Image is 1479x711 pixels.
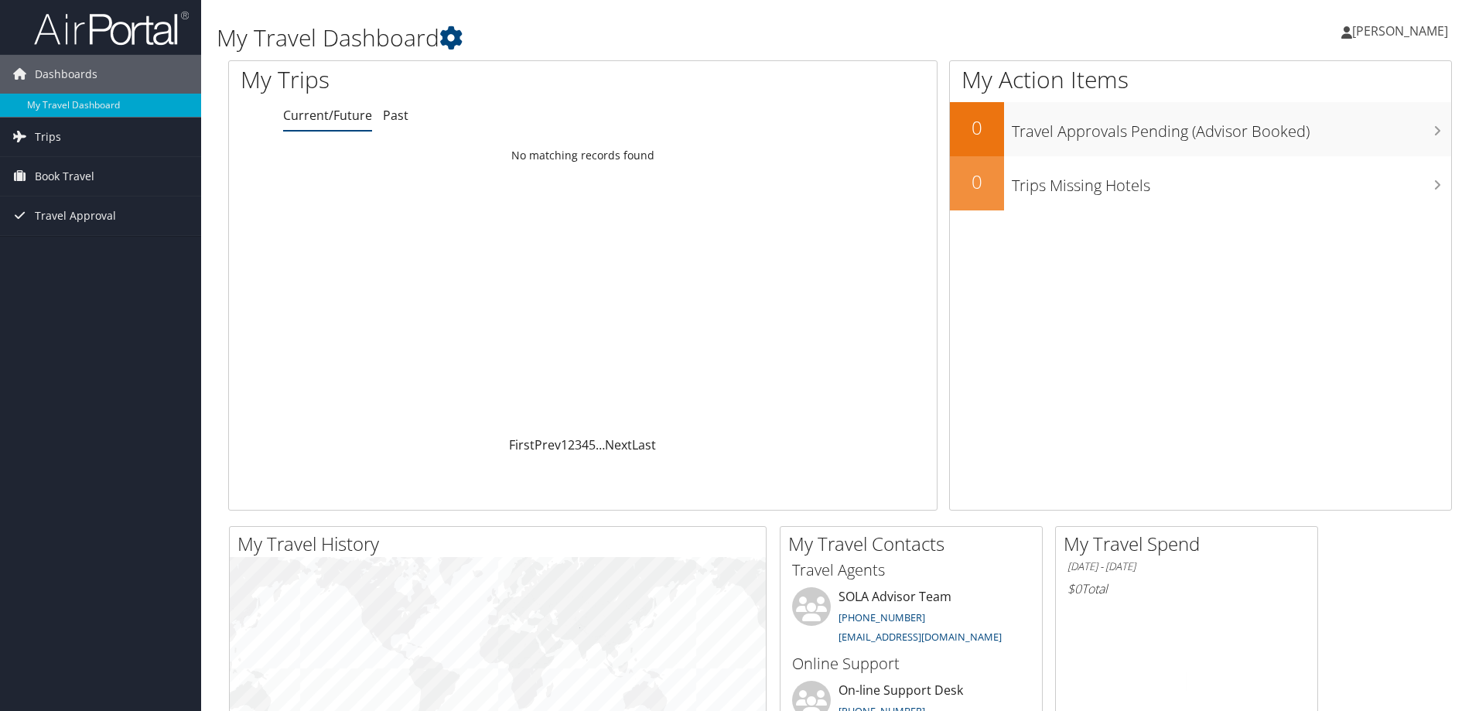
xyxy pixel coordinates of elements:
[35,55,97,94] span: Dashboards
[1012,113,1451,142] h3: Travel Approvals Pending (Advisor Booked)
[229,142,937,169] td: No matching records found
[241,63,630,96] h1: My Trips
[950,156,1451,210] a: 0Trips Missing Hotels
[788,531,1042,557] h2: My Travel Contacts
[792,559,1030,581] h3: Travel Agents
[950,115,1004,141] h2: 0
[1012,167,1451,197] h3: Trips Missing Hotels
[1067,559,1306,574] h6: [DATE] - [DATE]
[35,118,61,156] span: Trips
[582,436,589,453] a: 4
[561,436,568,453] a: 1
[589,436,596,453] a: 5
[784,587,1038,651] li: SOLA Advisor Team
[217,22,1048,54] h1: My Travel Dashboard
[509,436,535,453] a: First
[1067,580,1306,597] h6: Total
[632,436,656,453] a: Last
[35,157,94,196] span: Book Travel
[383,107,408,124] a: Past
[605,436,632,453] a: Next
[950,63,1451,96] h1: My Action Items
[35,197,116,235] span: Travel Approval
[839,610,925,624] a: [PHONE_NUMBER]
[568,436,575,453] a: 2
[1341,8,1464,54] a: [PERSON_NAME]
[34,10,189,46] img: airportal-logo.png
[283,107,372,124] a: Current/Future
[1067,580,1081,597] span: $0
[596,436,605,453] span: …
[950,102,1451,156] a: 0Travel Approvals Pending (Advisor Booked)
[237,531,766,557] h2: My Travel History
[950,169,1004,195] h2: 0
[575,436,582,453] a: 3
[839,630,1002,644] a: [EMAIL_ADDRESS][DOMAIN_NAME]
[535,436,561,453] a: Prev
[1352,22,1448,39] span: [PERSON_NAME]
[1064,531,1317,557] h2: My Travel Spend
[792,653,1030,675] h3: Online Support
